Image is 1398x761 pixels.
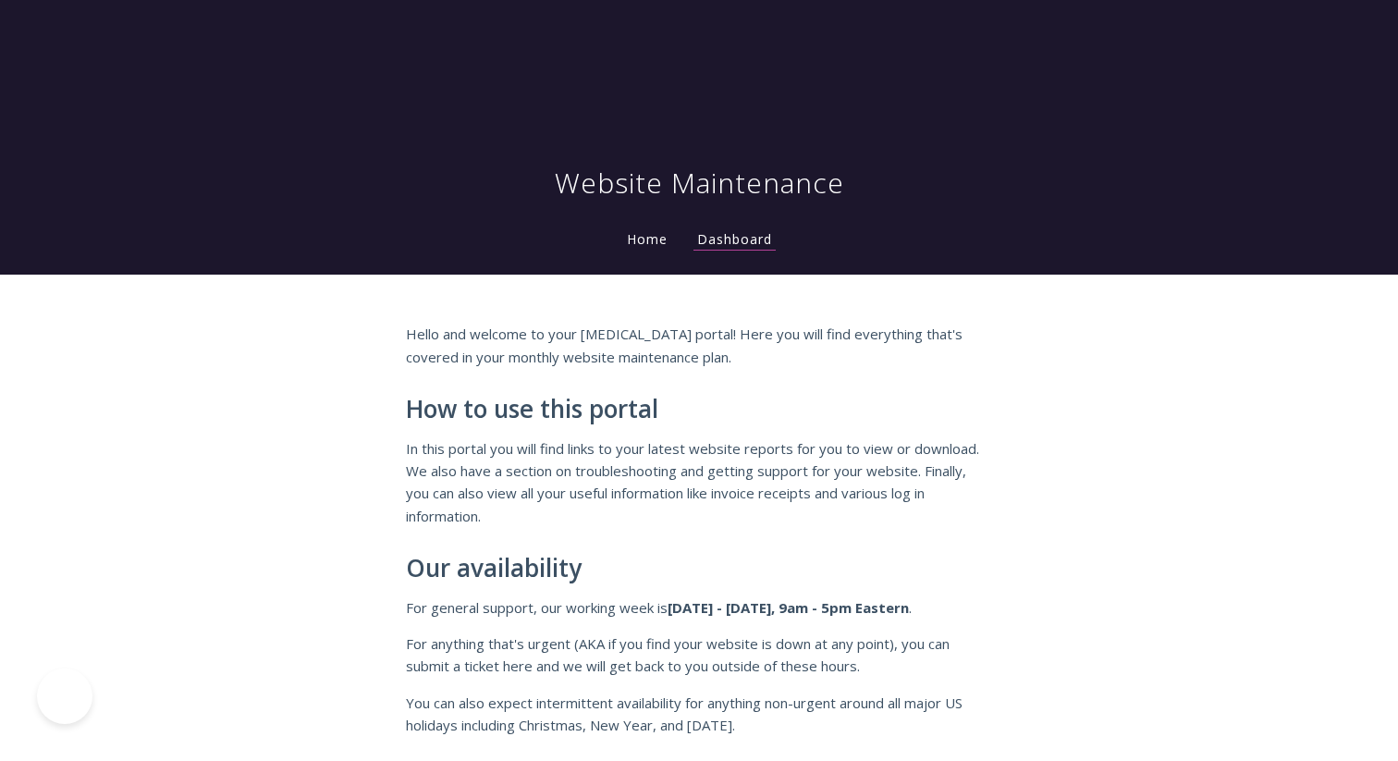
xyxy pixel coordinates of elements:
[623,230,671,248] a: Home
[406,396,992,423] h2: How to use this portal
[406,596,992,619] p: For general support, our working week is .
[668,598,909,617] strong: [DATE] - [DATE], 9am - 5pm Eastern
[406,692,992,737] p: You can also expect intermittent availability for anything non-urgent around all major US holiday...
[406,555,992,583] h2: Our availability
[37,669,92,724] iframe: Toggle Customer Support
[555,165,844,202] h1: Website Maintenance
[406,437,992,528] p: In this portal you will find links to your latest website reports for you to view or download. We...
[693,230,776,251] a: Dashboard
[406,323,992,368] p: Hello and welcome to your [MEDICAL_DATA] portal! Here you will find everything that's covered in ...
[406,632,992,678] p: For anything that's urgent (AKA if you find your website is down at any point), you can submit a ...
